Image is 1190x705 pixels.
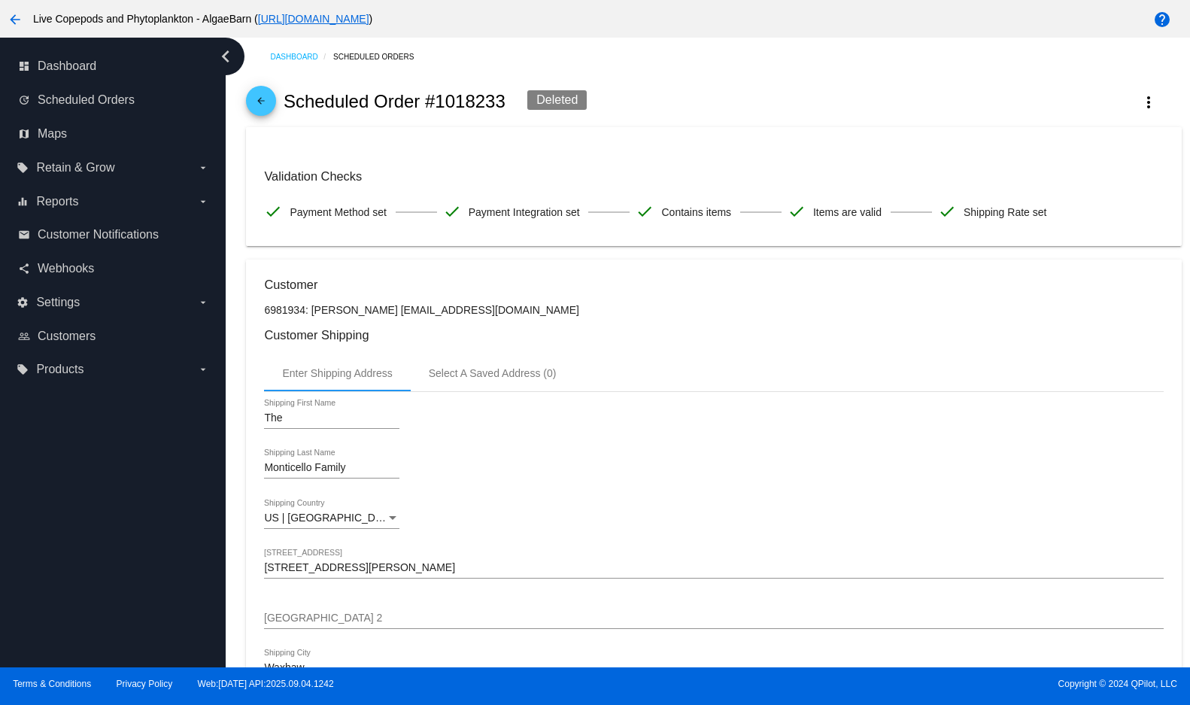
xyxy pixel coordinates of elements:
span: Payment Method set [290,196,386,228]
a: people_outline Customers [18,324,209,348]
span: Items are valid [813,196,882,228]
span: Products [36,363,83,376]
span: Copyright © 2024 QPilot, LLC [608,679,1177,689]
i: dashboard [18,60,30,72]
h3: Customer [264,278,1163,292]
i: people_outline [18,330,30,342]
span: Maps [38,127,67,141]
span: Scheduled Orders [38,93,135,107]
i: equalizer [17,196,29,208]
mat-icon: check [443,202,461,220]
input: Shipping Last Name [264,462,399,474]
i: local_offer [17,162,29,174]
p: 6981934: [PERSON_NAME] [EMAIL_ADDRESS][DOMAIN_NAME] [264,304,1163,316]
mat-icon: check [264,202,282,220]
span: Reports [36,195,78,208]
i: share [18,263,30,275]
i: arrow_drop_down [197,363,209,375]
i: email [18,229,30,241]
input: Shipping City [264,662,399,674]
i: update [18,94,30,106]
a: Web:[DATE] API:2025.09.04.1242 [198,679,334,689]
a: dashboard Dashboard [18,54,209,78]
a: Scheduled Orders [333,45,427,68]
mat-select: Shipping Country [264,512,399,524]
span: Settings [36,296,80,309]
span: Shipping Rate set [964,196,1047,228]
a: update Scheduled Orders [18,88,209,112]
span: US | [GEOGRAPHIC_DATA] [264,512,397,524]
span: Live Copepods and Phytoplankton - AlgaeBarn ( ) [33,13,372,25]
i: chevron_left [214,44,238,68]
mat-icon: arrow_back [252,96,270,114]
i: arrow_drop_down [197,196,209,208]
div: Deleted [527,90,587,110]
i: settings [17,296,29,308]
a: [URL][DOMAIN_NAME] [258,13,369,25]
i: arrow_drop_down [197,296,209,308]
span: Customers [38,330,96,343]
a: Terms & Conditions [13,679,91,689]
a: map Maps [18,122,209,146]
input: Shipping Street 2 [264,612,1163,624]
i: arrow_drop_down [197,162,209,174]
span: Retain & Grow [36,161,114,175]
span: Webhooks [38,262,94,275]
h2: Scheduled Order #1018233 [284,91,505,112]
div: Enter Shipping Address [282,367,392,379]
mat-icon: arrow_back [6,11,24,29]
mat-icon: check [788,202,806,220]
mat-icon: help [1153,11,1171,29]
mat-icon: check [938,202,956,220]
mat-icon: more_vert [1140,93,1158,111]
h3: Customer Shipping [264,328,1163,342]
i: map [18,128,30,140]
input: Shipping First Name [264,412,399,424]
span: Payment Integration set [469,196,580,228]
a: email Customer Notifications [18,223,209,247]
span: Dashboard [38,59,96,73]
h3: Validation Checks [264,169,1163,184]
div: Select A Saved Address (0) [429,367,557,379]
input: Shipping Street 1 [264,562,1163,574]
a: share Webhooks [18,257,209,281]
a: Dashboard [270,45,333,68]
span: Customer Notifications [38,228,159,242]
span: Contains items [661,196,731,228]
a: Privacy Policy [117,679,173,689]
mat-icon: check [636,202,654,220]
i: local_offer [17,363,29,375]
